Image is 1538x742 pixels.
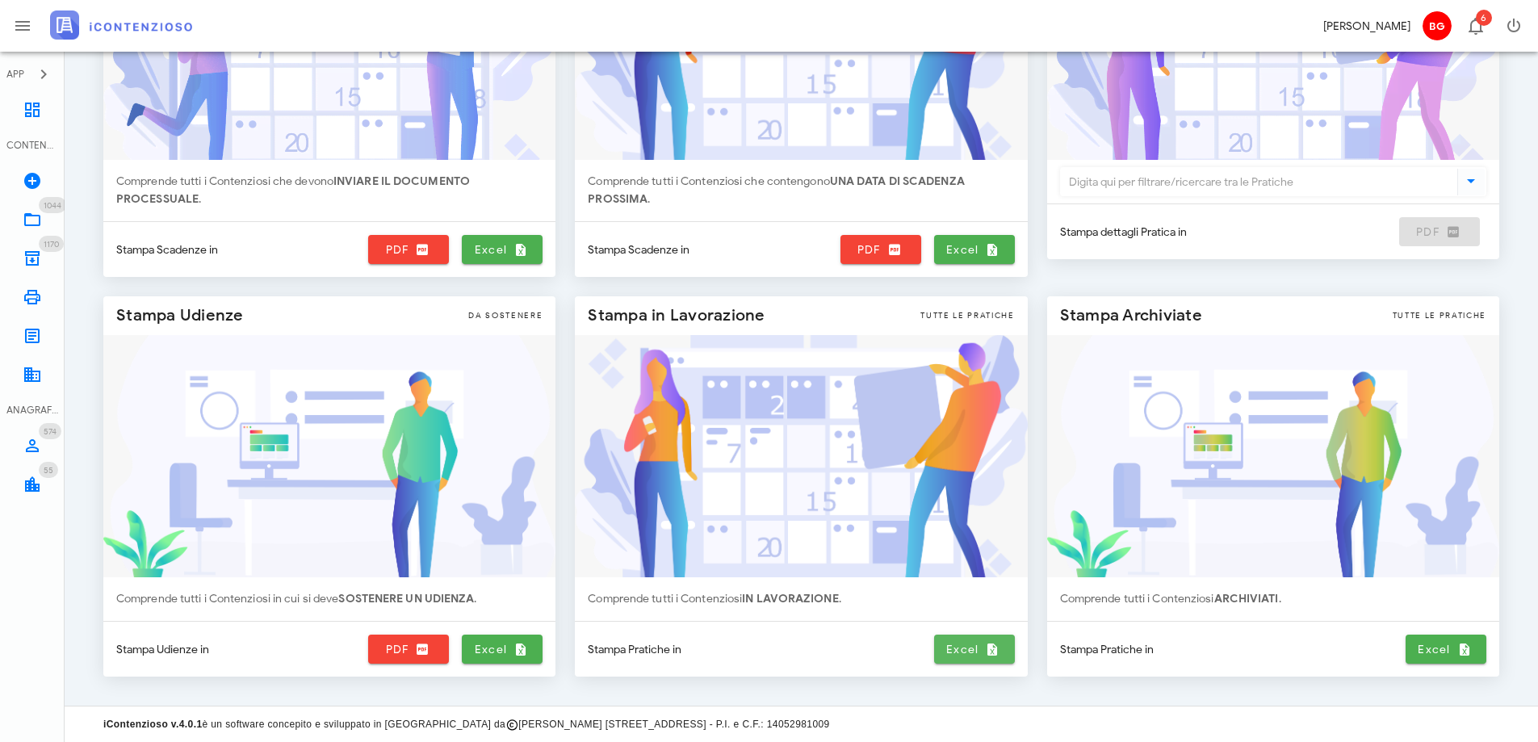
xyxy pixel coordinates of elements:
strong: ARCHIVIATI [1214,592,1279,606]
div: Comprende tutti i Contenziosi che devono . [103,160,555,221]
span: Excel [468,242,536,257]
span: tutte le pratiche [1393,309,1486,322]
button: BG [1417,6,1456,45]
span: BG [1423,11,1452,40]
div: Comprende tutti i Contenziosi in cui si deve . [103,577,555,621]
span: 55 [44,465,53,476]
a: Excel [462,635,543,664]
a: Excel [934,235,1015,264]
div: Comprende tutti i Contenziosi . [575,577,1027,621]
span: Stampa Scadenze in [116,241,218,258]
span: da sostenere [468,309,543,322]
span: Stampa Udienze in [116,641,209,658]
span: 1170 [44,239,59,249]
span: Excel [1412,642,1480,656]
span: Stampa Udienze [116,303,244,329]
span: Stampa Archiviate [1060,303,1202,329]
div: [PERSON_NAME] [1323,18,1410,35]
span: Excel [941,642,1008,656]
a: PDF [840,235,921,264]
a: PDF [368,635,449,664]
input: Digita qui per filtrare/ricercare tra le Pratiche [1061,168,1454,195]
span: Distintivo [39,197,66,213]
span: tutte le pratiche [920,309,1014,322]
span: Stampa dettagli Pratica in [1060,224,1187,241]
a: Excel [462,235,543,264]
a: Excel [934,635,1015,664]
button: Distintivo [1456,6,1494,45]
a: PDF [368,235,449,264]
span: 1044 [44,200,61,211]
strong: iContenzioso v.4.0.1 [103,719,202,730]
span: Excel [941,242,1008,257]
span: Distintivo [1476,10,1492,26]
span: 574 [44,426,57,437]
span: Stampa Pratiche in [1060,641,1154,658]
span: Distintivo [39,423,61,439]
div: Comprende tutti i Contenziosi che contengono . [575,160,1027,221]
span: Stampa Scadenze in [588,241,689,258]
span: PDF [847,242,915,257]
a: Excel [1406,635,1486,664]
div: Comprende tutti i Contenziosi . [1047,577,1499,621]
span: Distintivo [39,462,58,478]
span: Distintivo [39,236,64,252]
img: logo-text-2x.png [50,10,192,40]
strong: SOSTENERE UN UDIENZA [338,592,474,606]
strong: IN LAVORAZIONE [742,592,838,606]
span: PDF [375,642,442,656]
span: Excel [468,642,536,656]
span: PDF [375,242,442,257]
span: Stampa in Lavorazione [588,303,765,329]
div: CONTENZIOSO [6,138,58,153]
div: ANAGRAFICA [6,403,58,417]
span: Stampa Pratiche in [588,641,681,658]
